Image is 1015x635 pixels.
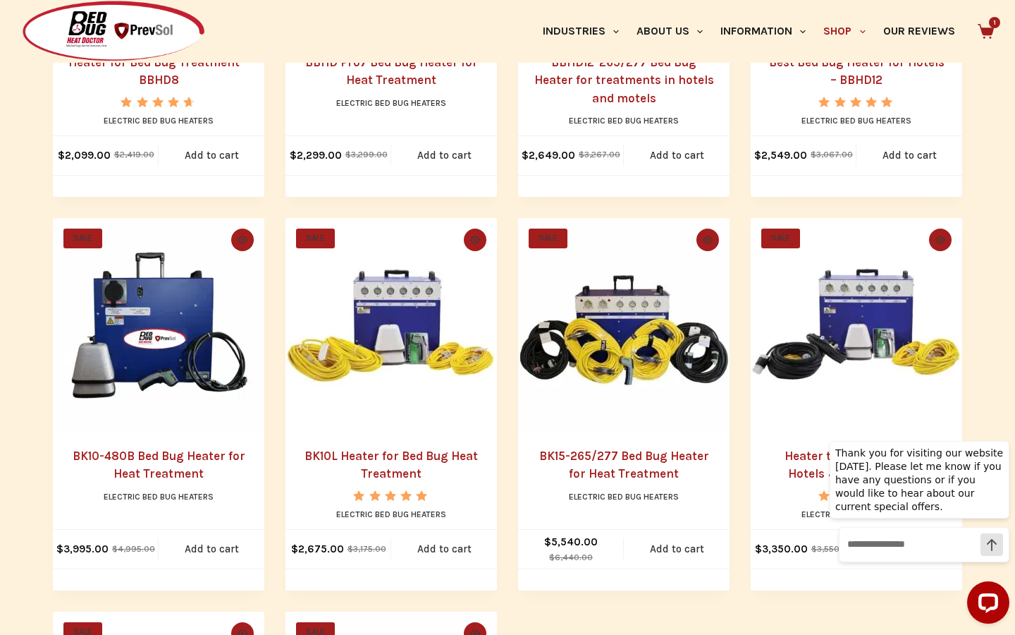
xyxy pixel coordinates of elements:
[569,492,679,502] a: Electric Bed Bug Heaters
[569,116,679,126] a: Electric Bed Bug Heaters
[291,543,344,555] bdi: 2,675.00
[522,149,575,162] bdi: 2,649.00
[761,229,800,248] span: SALE
[285,218,497,430] a: BK10L Heater for Bed Bug Heat Treatment
[345,150,388,159] bdi: 3,299.00
[811,150,816,159] span: $
[539,449,709,481] a: BK15-265/277 Bed Bug Heater for Heat Treatment
[755,543,808,555] bdi: 3,350.00
[785,449,929,481] a: Heater to Kill Bed Bugs in Hotels & Motels – BK15L
[522,149,529,162] span: $
[754,149,807,162] bdi: 2,549.00
[112,544,155,554] bdi: 4,995.00
[56,543,63,555] span: $
[534,55,714,105] a: BBHD12-265/277 Bed Bug Heater for treatments in hotels and motels
[73,449,245,481] a: BK10-480B Bed Bug Heater for Heat Treatment
[121,97,196,107] div: Rated 4.67 out of 5
[347,544,353,554] span: $
[929,229,952,251] button: Quick view toggle
[63,229,102,248] span: SALE
[159,136,264,175] a: Add to cart: “Heater for Bed Bug Treatment - BBHD8”
[231,229,254,251] button: Quick view toggle
[290,149,297,162] span: $
[989,17,1000,28] span: 1
[104,116,214,126] a: Electric Bed Bug Heaters
[801,116,911,126] a: Electric Bed Bug Heaters
[529,229,567,248] span: SALE
[353,490,429,501] div: Rated 5.00 out of 5
[755,543,762,555] span: $
[121,97,191,140] span: Rated out of 5
[58,149,65,162] span: $
[159,530,264,569] a: Add to cart: “BK10-480B Bed Bug Heater for Heat Treatment”
[291,543,298,555] span: $
[818,97,894,107] div: Rated 5.00 out of 5
[290,149,342,162] bdi: 2,299.00
[296,229,335,248] span: SALE
[518,218,730,430] a: BK15-265/277 Bed Bug Heater for Heat Treatment
[114,150,154,159] bdi: 2,419.00
[624,136,730,175] a: Add to cart: “BBHD12-265/277 Bed Bug Heater for treatments in hotels and motels”
[347,544,386,554] bdi: 3,175.00
[391,136,497,175] a: Add to cart: “BBHD Pro7 Bed Bug Heater for Heat Treatment”
[856,136,962,175] a: Add to cart: “Best Bed Bug Heater for Hotels - BBHD12”
[751,218,962,430] a: Heater to Kill Bed Bugs in Hotels & Motels - BK15L
[624,530,730,569] a: Add to cart: “BK15-265/277 Bed Bug Heater for Heat Treatment”
[754,149,761,162] span: $
[696,229,719,251] button: Quick view toggle
[549,552,593,562] bdi: 6,440.00
[549,552,555,562] span: $
[304,449,478,481] a: BK10L Heater for Bed Bug Heat Treatment
[353,490,429,533] span: Rated out of 5
[811,544,817,554] span: $
[56,543,109,555] bdi: 3,995.00
[391,530,497,569] a: Add to cart: “BK10L Heater for Bed Bug Heat Treatment”
[801,509,911,519] a: Electric Bed Bug Heaters
[544,536,551,548] span: $
[53,218,264,430] a: BK10-480B Bed Bug Heater for Heat Treatment
[345,150,351,159] span: $
[114,150,120,159] span: $
[579,150,620,159] bdi: 3,267.00
[811,544,853,554] bdi: 3,550.00
[818,97,894,140] span: Rated out of 5
[104,492,214,502] a: Electric Bed Bug Heaters
[112,544,118,554] span: $
[818,415,1015,635] iframe: LiveChat chat widget
[544,536,598,548] bdi: 5,540.00
[464,229,486,251] button: Quick view toggle
[58,149,111,162] bdi: 2,099.00
[336,98,446,108] a: Electric Bed Bug Heaters
[811,150,853,159] bdi: 3,067.00
[579,150,584,159] span: $
[336,509,446,519] a: Electric Bed Bug Heaters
